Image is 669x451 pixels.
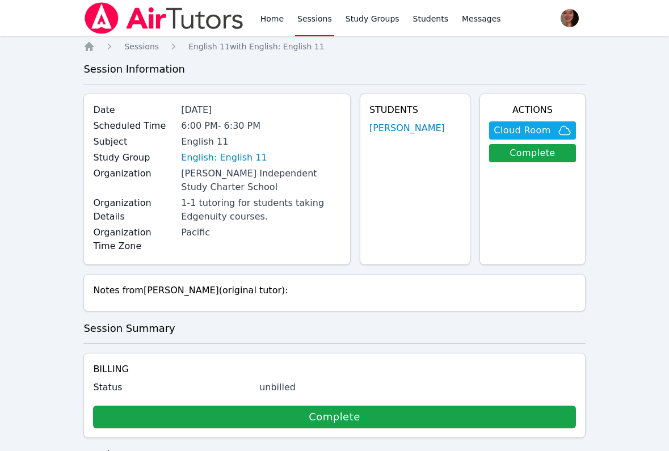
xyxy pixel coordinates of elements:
a: [PERSON_NAME] [369,121,445,135]
div: 1-1 tutoring for students taking Edgenuity courses. [181,196,341,224]
button: Cloud Room [489,121,575,140]
label: Organization Details [93,196,174,224]
label: Organization Time Zone [93,226,174,253]
a: Complete [489,144,575,162]
h4: Actions [489,103,575,117]
a: Sessions [124,41,159,52]
a: English 11with English: English 11 [188,41,325,52]
label: Status [93,381,253,394]
div: [DATE] [181,103,341,117]
span: English 11 with English: English 11 [188,42,325,51]
a: English: English 11 [181,151,267,165]
label: Date [93,103,174,117]
h3: Session Information [83,61,585,77]
h4: Students [369,103,461,117]
label: Scheduled Time [93,119,174,133]
nav: Breadcrumb [83,41,585,52]
div: unbilled [259,381,576,394]
label: Organization [93,167,174,180]
img: Air Tutors [83,2,244,34]
div: 6:00 PM - 6:30 PM [181,119,341,133]
label: Study Group [93,151,174,165]
label: Subject [93,135,174,149]
div: English 11 [181,135,341,149]
a: Complete [93,406,575,428]
div: [PERSON_NAME] Independent Study Charter School [181,167,341,194]
h4: Billing [93,363,575,376]
span: Sessions [124,42,159,51]
span: Cloud Room [494,124,550,137]
span: Messages [462,13,501,24]
div: Pacific [181,226,341,239]
div: Notes from [PERSON_NAME] (original tutor): [93,284,575,297]
h3: Session Summary [83,321,585,336]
